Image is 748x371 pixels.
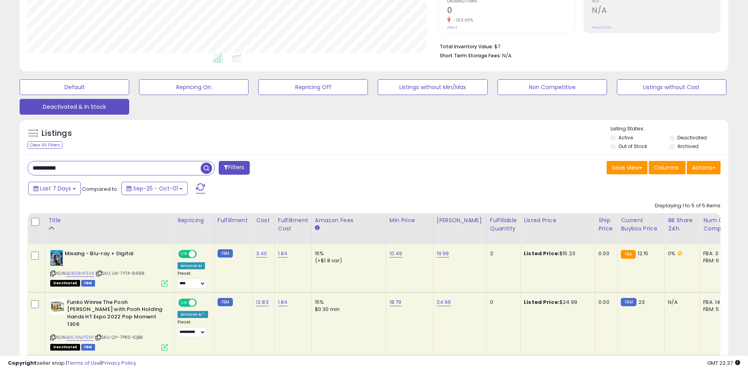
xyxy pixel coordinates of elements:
[437,216,483,225] div: [PERSON_NAME]
[218,298,233,306] small: FBM
[524,299,589,306] div: $24.99
[133,185,178,192] span: Sep-25 - Oct-01
[497,79,607,95] button: Non Competitive
[139,79,249,95] button: Repricing On
[102,359,136,367] a: Privacy Policy
[278,250,288,258] a: 1.84
[196,299,208,306] span: OFF
[50,250,168,286] div: ASIN:
[8,360,136,367] div: seller snap | |
[703,250,729,257] div: FBA: 3
[27,141,62,149] div: Clear All Filters
[378,79,487,95] button: Listings without Min/Max
[67,359,101,367] a: Terms of Use
[177,320,208,337] div: Preset:
[668,216,697,233] div: BB Share 24h.
[256,298,269,306] a: 12.83
[50,250,63,266] img: 51qksAjfbBL._SL40_.jpg
[677,143,699,150] label: Archived
[315,250,380,257] div: 15%
[66,334,93,341] a: B0C6NJTSXP
[81,344,95,351] span: FBM
[50,344,80,351] span: All listings that are unavailable for purchase on Amazon for any reason other than out-of-stock
[50,299,65,314] img: 41U4HRw7rVL._SL40_.jpg
[315,257,380,264] div: (+$1.8 var)
[490,299,514,306] div: 0
[65,250,160,260] b: Missing - Blu-ray + Digital
[618,143,647,150] label: Out of Stock
[177,271,208,289] div: Preset:
[611,125,728,133] p: Listing States:
[447,6,575,16] h2: 0
[219,161,249,175] button: Filters
[617,79,726,95] button: Listings without Cost
[490,216,517,233] div: Fulfillable Quantity
[440,43,493,50] b: Total Inventory Value:
[654,164,679,172] span: Columns
[48,216,171,225] div: Title
[256,216,271,225] div: Cost
[121,182,188,195] button: Sep-25 - Oct-01
[20,99,129,115] button: Deactivated & In Stock
[668,299,694,306] div: N/A
[524,250,589,257] div: $15.23
[67,299,163,330] b: Funko Winnie The Pooh [PERSON_NAME] with Pooh Holding Hands HT Expo 2022 Pop Moment 1306
[451,17,473,23] small: -100.00%
[82,185,118,193] span: Compared to:
[649,161,686,174] button: Columns
[278,216,308,233] div: Fulfillment Cost
[28,182,81,195] button: Last 7 Days
[655,202,721,210] div: Displaying 1 to 5 of 5 items
[315,216,383,225] div: Amazon Fees
[218,249,233,258] small: FBM
[440,41,715,51] li: $7
[179,299,189,306] span: ON
[177,311,208,318] div: Amazon AI *
[524,298,560,306] b: Listed Price:
[315,299,380,306] div: 15%
[502,52,512,59] span: N/A
[390,298,402,306] a: 18.79
[598,299,611,306] div: 0.00
[677,134,707,141] label: Deactivated
[8,359,37,367] strong: Copyright
[177,216,211,225] div: Repricing
[703,257,729,264] div: FBM: 6
[524,216,592,225] div: Listed Price
[95,270,144,276] span: | SKU: LN-7YT4-8R88
[618,134,633,141] label: Active
[638,298,645,306] span: 23
[592,6,720,16] h2: N/A
[437,250,449,258] a: 19.99
[196,251,208,258] span: OFF
[315,225,320,232] small: Amazon Fees.
[607,161,647,174] button: Save View
[390,250,402,258] a: 10.49
[218,216,249,225] div: Fulfillment
[95,334,143,340] span: | SKU: QY-7PRS-1QB8
[278,298,288,306] a: 1.84
[703,216,732,233] div: Num of Comp.
[315,306,380,313] div: $0.30 min
[390,216,430,225] div: Min Price
[179,251,189,258] span: ON
[687,161,721,174] button: Actions
[621,216,661,233] div: Current Buybox Price
[668,250,694,257] div: 0%
[638,250,649,257] span: 12.15
[592,25,611,30] small: Prev: 0.00%
[703,299,729,306] div: FBA: 14
[524,250,560,257] b: Listed Price:
[66,270,94,277] a: B0BS8HF53K
[256,250,267,258] a: 3.40
[598,216,614,233] div: Ship Price
[447,25,457,30] small: Prev: 1
[20,79,129,95] button: Default
[50,280,80,287] span: All listings that are unavailable for purchase on Amazon for any reason other than out-of-stock
[703,306,729,313] div: FBM: 5
[81,280,95,287] span: FBM
[40,185,71,192] span: Last 7 Days
[621,250,635,259] small: FBA
[258,79,368,95] button: Repricing Off
[490,250,514,257] div: 2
